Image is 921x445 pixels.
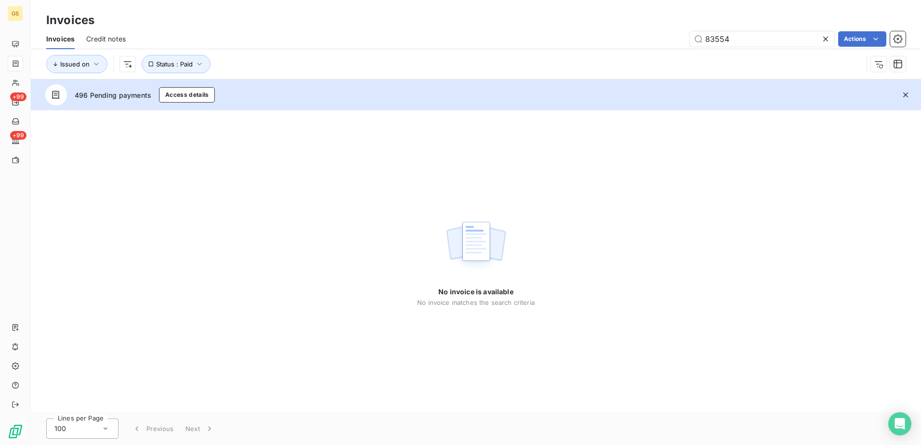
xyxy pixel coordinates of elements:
[8,424,23,439] img: Logo LeanPay
[8,94,23,110] a: +99
[126,419,180,439] button: Previous
[888,412,911,435] div: Open Intercom Messenger
[60,60,90,68] span: Issued on
[142,55,211,73] button: Status : Paid
[445,216,507,276] img: empty state
[54,424,66,433] span: 100
[417,299,535,306] span: No invoice matches the search criteria
[8,6,23,21] div: GS
[690,31,834,47] input: Search
[10,92,26,101] span: +99
[159,87,215,103] button: Access details
[8,133,23,148] a: +99
[46,55,107,73] button: Issued on
[438,287,513,297] span: No invoice is available
[86,34,126,44] span: Credit notes
[46,12,94,29] h3: Invoices
[46,34,75,44] span: Invoices
[156,60,193,68] span: Status : Paid
[838,31,886,47] button: Actions
[180,419,220,439] button: Next
[75,90,151,100] span: 496 Pending payments
[10,131,26,140] span: +99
